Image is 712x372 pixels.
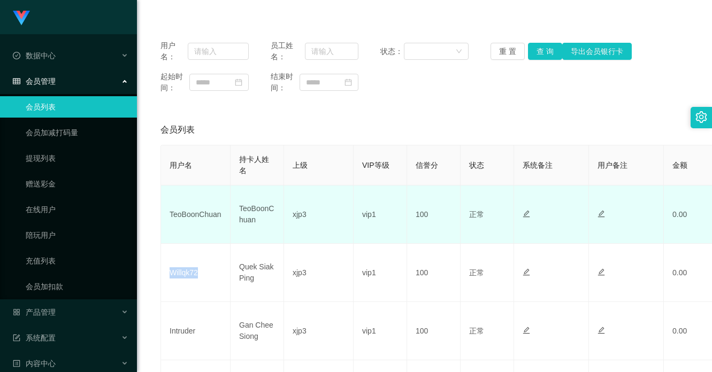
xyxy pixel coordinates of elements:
[284,185,354,244] td: xjp3
[469,161,484,169] span: 状态
[523,210,530,218] i: 图标: edit
[407,185,461,244] td: 100
[13,51,56,60] span: 数据中心
[13,77,56,86] span: 会员管理
[26,122,128,143] a: 会员加减打码量
[26,173,128,195] a: 赠送彩金
[160,40,188,63] span: 用户名：
[469,210,484,219] span: 正常
[26,199,128,220] a: 在线用户
[13,52,20,59] i: 图标: check-circle-o
[354,302,407,360] td: vip1
[305,43,358,60] input: 请输入
[380,46,404,57] span: 状态：
[456,48,462,56] i: 图标: down
[26,148,128,169] a: 提现列表
[26,224,128,246] a: 陪玩用户
[293,161,308,169] span: 上级
[13,334,56,342] span: 系统配置
[26,276,128,297] a: 会员加扣款
[598,268,605,276] i: 图标: edit
[231,244,284,302] td: Quek Siak Ping
[284,244,354,302] td: xjp3
[528,43,562,60] button: 查 询
[239,155,269,175] span: 持卡人姓名
[26,96,128,118] a: 会员列表
[672,161,687,169] span: 金额
[407,244,461,302] td: 100
[598,210,605,218] i: 图标: edit
[469,327,484,335] span: 正常
[407,302,461,360] td: 100
[235,79,242,86] i: 图标: calendar
[170,161,192,169] span: 用户名
[523,161,553,169] span: 系统备注
[562,43,632,60] button: 导出会员银行卡
[161,185,231,244] td: TeoBoonChuan
[523,327,530,334] i: 图标: edit
[26,250,128,272] a: 充值列表
[598,327,605,334] i: 图标: edit
[344,79,352,86] i: 图标: calendar
[416,161,438,169] span: 信誉分
[284,302,354,360] td: xjp3
[161,302,231,360] td: Intruder
[598,161,627,169] span: 用户备注
[231,185,284,244] td: TeoBoonChuan
[13,308,20,316] i: 图标: appstore-o
[231,302,284,360] td: Gan Chee Siong
[354,244,407,302] td: vip1
[491,43,525,60] button: 重 置
[13,11,30,26] img: logo.9652507e.png
[362,161,389,169] span: VIP等级
[160,123,195,136] span: 会员列表
[13,360,20,367] i: 图标: profile
[160,71,189,94] span: 起始时间：
[13,308,56,316] span: 产品管理
[161,244,231,302] td: Willqk72
[523,268,530,276] i: 图标: edit
[13,334,20,342] i: 图标: form
[13,77,20,85] i: 图标: table
[695,111,707,123] i: 图标: setting
[188,43,249,60] input: 请输入
[354,185,407,244] td: vip1
[271,71,300,94] span: 结束时间：
[469,268,484,277] span: 正常
[13,359,56,368] span: 内容中心
[271,40,305,63] span: 员工姓名：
